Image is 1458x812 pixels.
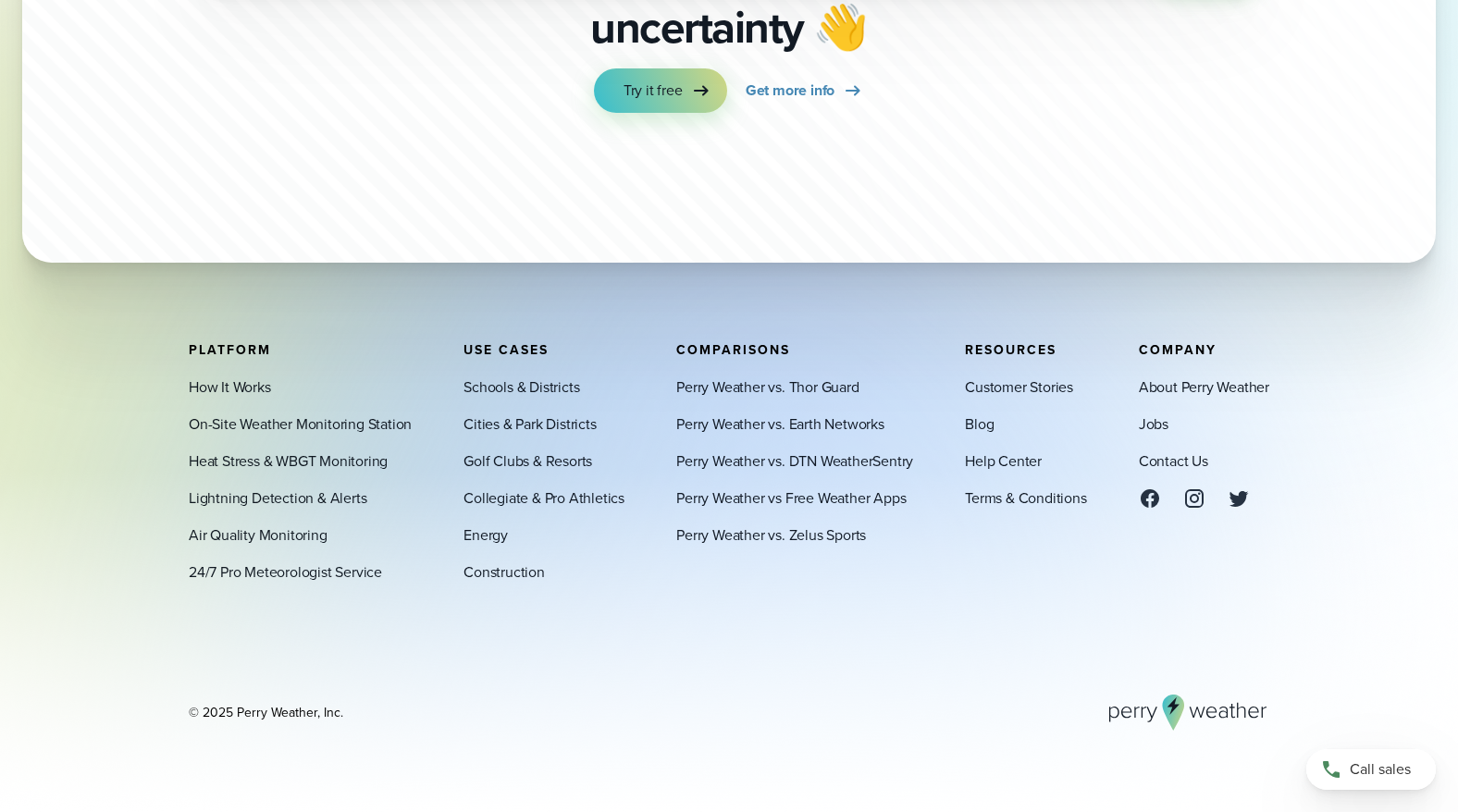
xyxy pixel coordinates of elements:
[624,80,683,102] span: Try it free
[463,375,579,398] a: Schools & Districts
[189,703,343,721] div: © 2025 Perry Weather, Inc.
[965,449,1042,472] a: Help Center
[463,523,508,546] a: Energy
[1139,449,1208,472] a: Contact Us
[676,523,866,546] a: Perry Weather vs. Zelus Sports
[189,486,366,509] a: Lightning Detection & Alerts
[676,449,913,472] a: Perry Weather vs. DTN WeatherSentry
[746,68,864,113] a: Get more info
[1306,749,1436,790] a: Call sales
[463,412,596,435] a: Cities & Park Districts
[189,375,271,398] a: How It Works
[189,339,271,359] span: Platform
[463,486,624,509] a: Collegiate & Pro Athletics
[189,560,382,583] a: 24/7 Pro Meteorologist Service
[676,339,790,359] span: Comparisons
[189,412,412,435] a: On-Site Weather Monitoring Station
[1139,375,1269,398] a: About Perry Weather
[965,339,1056,359] span: Resources
[965,375,1073,398] a: Customer Stories
[463,339,549,359] span: Use Cases
[676,412,884,435] a: Perry Weather vs. Earth Networks
[1350,758,1411,781] span: Call sales
[1139,339,1217,359] span: Company
[463,449,592,472] a: Golf Clubs & Resorts
[965,486,1086,509] a: Terms & Conditions
[676,486,906,509] a: Perry Weather vs Free Weather Apps
[965,412,994,435] a: Blog
[189,449,388,472] a: Heat Stress & WBGT Monitoring
[676,375,859,398] a: Perry Weather vs. Thor Guard
[1139,412,1168,435] a: Jobs
[594,68,727,113] a: Try it free
[746,80,834,102] span: Get more info
[189,523,327,546] a: Air Quality Monitoring
[463,560,545,583] a: Construction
